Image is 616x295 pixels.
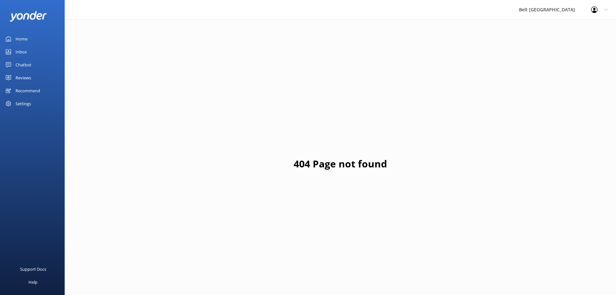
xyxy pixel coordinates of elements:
[16,32,27,45] div: Home
[16,97,31,110] div: Settings
[16,45,27,58] div: Inbox
[10,11,47,22] img: yonder-white-logo.png
[16,84,40,97] div: Recommend
[20,263,46,276] div: Support Docs
[16,71,31,84] div: Reviews
[16,58,31,71] div: Chatbot
[294,156,387,172] h1: 404 Page not found
[28,276,38,289] div: Help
